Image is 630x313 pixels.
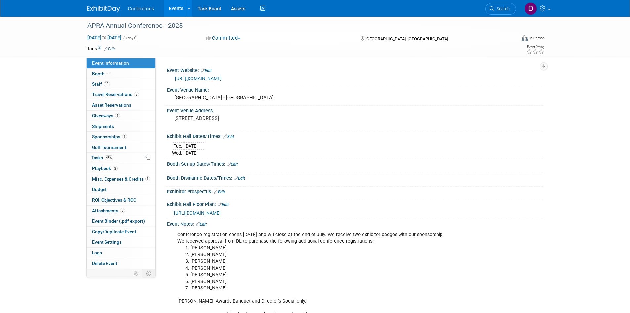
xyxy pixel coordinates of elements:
td: [DATE] [184,150,198,157]
img: Format-Inperson.png [522,35,528,41]
a: Shipments [87,121,155,131]
li: [PERSON_NAME] [190,278,467,285]
td: Toggle Event Tabs [142,269,155,278]
pre: [STREET_ADDRESS] [174,115,316,121]
div: [GEOGRAPHIC_DATA] - [GEOGRAPHIC_DATA] [172,93,538,103]
a: Travel Reservations2 [87,89,155,100]
a: Edit [218,202,229,207]
span: 2 [113,166,118,171]
span: [DATE] [DATE] [87,35,122,41]
a: Event Information [87,58,155,68]
div: Event Venue Name: [167,85,543,93]
a: Golf Tournament [87,142,155,153]
a: Sponsorships1 [87,132,155,142]
i: Booth reservation complete [107,72,111,75]
li: [PERSON_NAME] [190,265,467,272]
div: Exhibit Hall Floor Plan: [167,199,543,208]
a: Event Settings [87,237,155,247]
div: Exhibitor Prospectus: [167,187,543,195]
a: Booth [87,69,155,79]
img: Diane Arabia [525,2,537,15]
a: Budget [87,184,155,195]
div: Event Format [477,34,545,44]
td: Tags [87,45,115,52]
div: In-Person [529,36,545,41]
span: Staff [92,81,110,87]
li: [PERSON_NAME] [190,251,467,258]
a: Edit [223,134,234,139]
span: to [101,35,107,40]
a: Delete Event [87,258,155,269]
span: Misc. Expenses & Credits [92,176,150,182]
a: Edit [214,190,225,194]
div: Exhibit Hall Dates/Times: [167,131,543,140]
span: Budget [92,187,107,192]
a: Event Binder (.pdf export) [87,216,155,226]
span: Booth [92,71,112,76]
li: [PERSON_NAME] [190,258,467,265]
a: Asset Reservations [87,100,155,110]
span: Attachments [92,208,125,213]
span: 1 [145,176,150,181]
span: Logs [92,250,102,255]
span: Playbook [92,166,118,171]
td: Tue. [172,143,184,150]
div: Booth Set-up Dates/Times: [167,159,543,168]
span: Event Information [92,60,129,66]
span: 3 [120,208,125,213]
span: 1 [122,134,127,139]
a: Edit [201,68,212,73]
a: Playbook2 [87,163,155,174]
a: Giveaways1 [87,111,155,121]
div: Booth Dismantle Dates/Times: [167,173,543,182]
a: Edit [234,176,245,181]
td: Wed. [172,150,184,157]
li: [PERSON_NAME] [190,245,467,251]
a: Logs [87,248,155,258]
span: Giveaways [92,113,120,118]
div: Event Rating [526,45,544,49]
span: Copy/Duplicate Event [92,229,136,234]
div: Event Venue Address: [167,106,543,114]
div: Event Website: [167,65,543,74]
a: Staff10 [87,79,155,89]
a: Edit [104,47,115,51]
a: [URL][DOMAIN_NAME] [175,76,222,81]
a: Tasks45% [87,153,155,163]
td: [DATE] [184,143,198,150]
a: [URL][DOMAIN_NAME] [174,210,221,216]
span: Travel Reservations [92,92,139,97]
span: Shipments [92,124,114,129]
a: Copy/Duplicate Event [87,227,155,237]
div: APRA Annual Conference - 2025 [85,20,506,32]
span: [GEOGRAPHIC_DATA], [GEOGRAPHIC_DATA] [365,36,448,41]
li: [PERSON_NAME] [190,272,467,278]
img: ExhibitDay [87,6,120,12]
a: Misc. Expenses & Credits1 [87,174,155,184]
a: ROI, Objectives & ROO [87,195,155,205]
span: Sponsorships [92,134,127,139]
a: Search [485,3,516,15]
a: Edit [227,162,238,167]
span: 2 [134,92,139,97]
span: (3 days) [123,36,137,40]
span: 45% [105,155,113,160]
span: Tasks [91,155,113,160]
span: ROI, Objectives & ROO [92,197,136,203]
span: 10 [104,81,110,86]
button: Committed [204,35,243,42]
td: Personalize Event Tab Strip [131,269,142,278]
span: Event Binder (.pdf export) [92,218,145,224]
span: Conferences [128,6,154,11]
span: Delete Event [92,261,117,266]
span: Asset Reservations [92,102,131,108]
span: Event Settings [92,239,122,245]
span: Golf Tournament [92,145,126,150]
span: 1 [115,113,120,118]
span: Search [494,6,510,11]
li: [PERSON_NAME] [190,285,467,291]
a: Edit [196,222,207,227]
a: Attachments3 [87,206,155,216]
div: Event Notes: [167,219,543,228]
